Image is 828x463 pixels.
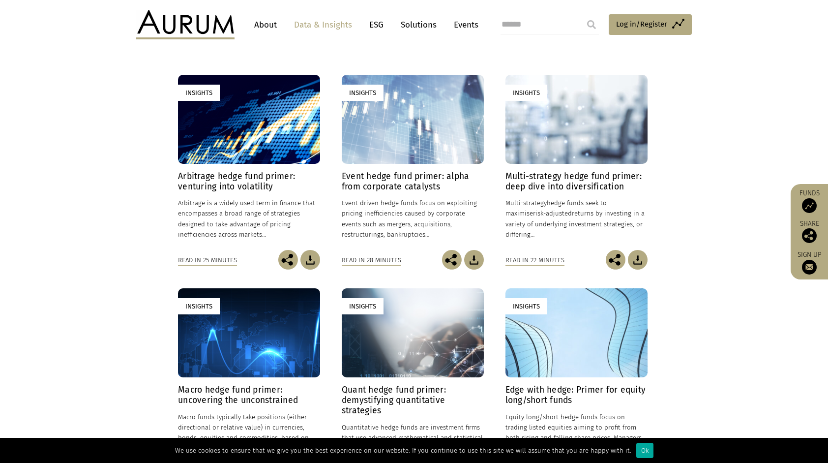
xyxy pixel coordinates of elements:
img: Share this post [278,250,298,270]
p: Arbitrage is a widely used term in finance that encompasses a broad range of strategies designed ... [178,198,320,240]
h4: Event hedge fund primer: alpha from corporate catalysts [342,171,484,192]
a: Insights Multi-strategy hedge fund primer: deep dive into diversification Multi-strategyhedge fun... [505,75,648,250]
a: Data & Insights [289,16,357,34]
a: Log in/Register [609,14,692,35]
img: Download Article [464,250,484,270]
div: Insights [505,85,547,101]
a: ESG [364,16,388,34]
img: Sign up to our newsletter [802,260,817,275]
div: Insights [178,85,220,101]
div: Ok [636,443,653,458]
h4: Edge with hedge: Primer for equity long/short funds [505,385,648,405]
div: Share [796,220,823,243]
img: Download Article [628,250,648,270]
h4: Arbitrage hedge fund primer: venturing into volatility [178,171,320,192]
div: Insights [505,298,547,314]
a: Events [449,16,478,34]
img: Download Article [300,250,320,270]
span: risk-adjusted [533,210,572,217]
p: Equity long/short hedge funds focus on trading listed equities aiming to profit from both rising ... [505,412,648,454]
img: Aurum [136,10,235,39]
h4: Macro hedge fund primer: uncovering the unconstrained [178,385,320,405]
p: Event driven hedge funds focus on exploiting pricing inefficiencies caused by corporate events su... [342,198,484,240]
a: Funds [796,189,823,213]
img: Share this post [442,250,462,270]
a: Solutions [396,16,442,34]
img: Share this post [802,228,817,243]
div: Insights [342,298,384,314]
h4: Quant hedge fund primer: demystifying quantitative strategies [342,385,484,416]
span: Log in/Register [616,18,667,30]
a: Sign up [796,250,823,275]
a: Insights Arbitrage hedge fund primer: venturing into volatility Arbitrage is a widely used term i... [178,75,320,250]
div: Read in 28 minutes [342,255,401,266]
a: About [249,16,282,34]
div: Insights [178,298,220,314]
a: Insights Event hedge fund primer: alpha from corporate catalysts Event driven hedge funds focus o... [342,75,484,250]
div: Read in 25 minutes [178,255,237,266]
img: Share this post [606,250,625,270]
span: Multi-strategy [505,199,547,207]
p: hedge funds seek to maximise returns by investing in a variety of underlying investment strategie... [505,198,648,240]
h4: Multi-strategy hedge fund primer: deep dive into diversification [505,171,648,192]
img: Access Funds [802,198,817,213]
input: Submit [582,15,601,34]
div: Read in 22 minutes [505,255,564,266]
p: Macro funds typically take positions (either directional or relative value) in currencies, bonds,... [178,412,320,454]
div: Insights [342,85,384,101]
